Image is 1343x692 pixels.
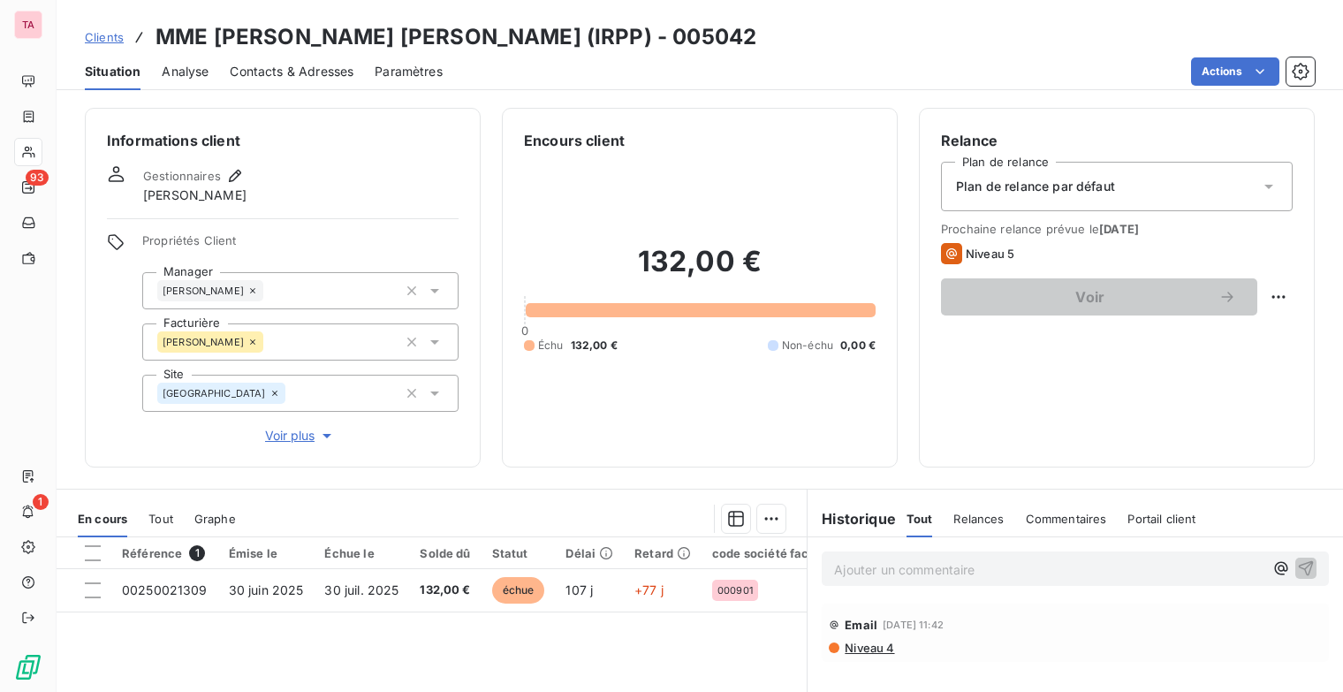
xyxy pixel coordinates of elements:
span: Email [845,618,877,632]
span: Relances [953,512,1004,526]
span: Graphe [194,512,236,526]
span: Non-échu [782,338,833,354]
span: Tout [907,512,933,526]
span: Contacts & Adresses [230,63,353,80]
span: Propriétés Client [142,233,459,258]
span: [PERSON_NAME] [163,337,244,347]
a: Clients [85,28,124,46]
div: TA [14,11,42,39]
span: Niveau 5 [966,247,1014,261]
span: [DATE] 11:42 [883,620,944,630]
span: Analyse [162,63,209,80]
span: Voir [962,290,1218,304]
iframe: Intercom live chat [1283,632,1325,674]
h6: Historique [808,508,896,529]
h3: MME [PERSON_NAME] [PERSON_NAME] (IRPP) - 005042 [156,21,756,53]
span: 30 juin 2025 [229,582,304,597]
span: [DATE] [1099,222,1139,236]
span: 132,00 € [420,582,470,599]
span: 93 [26,170,49,186]
span: [GEOGRAPHIC_DATA] [163,388,266,399]
h2: 132,00 € [524,244,876,297]
span: 107 j [565,582,593,597]
div: code société facturante [712,546,851,560]
span: Clients [85,30,124,44]
span: 0 [521,323,528,338]
span: 0,00 € [840,338,876,354]
button: Voir plus [142,426,459,445]
span: Prochaine relance prévue le [941,222,1293,236]
span: 000901 [717,585,753,596]
input: Ajouter une valeur [263,334,277,350]
span: Échu [538,338,564,354]
button: Actions [1191,57,1279,86]
input: Ajouter une valeur [285,385,300,401]
span: Commentaires [1026,512,1107,526]
h6: Informations client [107,130,459,151]
span: +77 j [634,582,664,597]
span: Niveau 4 [843,641,894,655]
div: Statut [492,546,545,560]
span: Voir plus [265,427,336,445]
div: Échue le [324,546,398,560]
img: Logo LeanPay [14,653,42,681]
input: Ajouter une valeur [263,283,277,299]
span: échue [492,577,545,604]
span: Gestionnaires [143,169,221,183]
span: 30 juil. 2025 [324,582,398,597]
span: Portail client [1127,512,1195,526]
span: 132,00 € [571,338,618,354]
div: Référence [122,545,208,561]
span: Paramètres [375,63,443,80]
h6: Relance [941,130,1293,151]
span: 1 [33,494,49,510]
div: Retard [634,546,691,560]
button: Voir [941,278,1257,316]
span: [PERSON_NAME] [143,186,247,204]
span: Plan de relance par défaut [956,178,1115,195]
div: Émise le [229,546,304,560]
span: Tout [148,512,173,526]
span: 00250021309 [122,582,208,597]
h6: Encours client [524,130,625,151]
div: Solde dû [420,546,470,560]
span: En cours [78,512,127,526]
span: 1 [189,545,205,561]
span: [PERSON_NAME] [163,285,244,296]
span: Situation [85,63,140,80]
div: Délai [565,546,613,560]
